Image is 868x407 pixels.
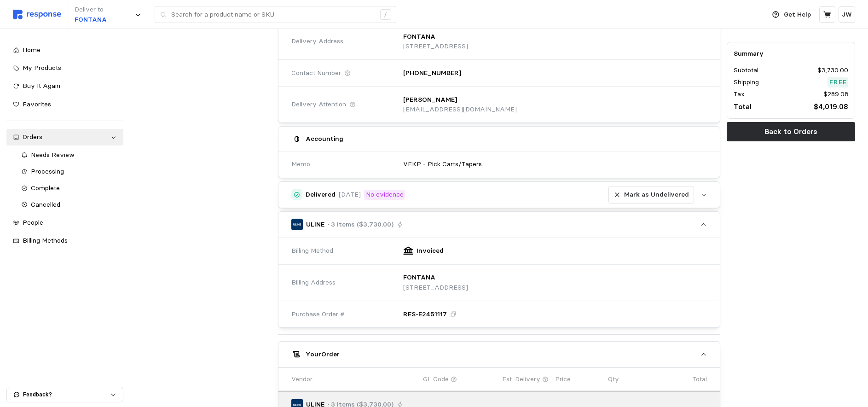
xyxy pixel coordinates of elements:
button: Feedback? [7,387,123,402]
button: Back to Orders [727,122,855,141]
a: Favorites [6,96,123,113]
a: Cancelled [15,197,123,213]
p: FONTANA [75,15,107,25]
p: $289.08 [823,89,848,99]
h5: Summary [734,49,848,58]
p: Price [555,374,571,384]
p: Qty [608,374,619,384]
a: Complete [15,180,123,197]
a: Needs Review [15,147,123,163]
p: [PHONE_NUMBER] [403,68,461,78]
p: Deliver to [75,5,107,15]
a: Processing [15,163,123,180]
img: svg%3e [13,10,61,19]
span: Processing [31,167,64,175]
p: ULINE [306,220,324,230]
span: Delivery Address [291,36,343,47]
p: Mark as Undelivered [624,190,689,200]
a: My Products [6,60,123,76]
span: Home [23,46,41,54]
div: / [380,9,391,20]
button: Get Help [767,6,816,23]
span: Billing Method [291,246,333,256]
p: Total [692,374,707,384]
span: My Products [23,64,61,72]
p: GL Code [423,374,449,384]
p: FONTANA [403,273,435,283]
h5: Delivered [306,190,336,199]
p: Shipping [734,77,759,87]
span: Delivery Attention [291,99,346,110]
p: [DATE] [339,190,361,200]
span: Needs Review [31,151,75,159]
p: [EMAIL_ADDRESS][DOMAIN_NAME] [403,105,517,115]
span: Memo [291,159,310,169]
p: Est. Delivery [502,374,540,384]
p: $3,730.00 [817,65,848,76]
span: Purchase Order # [291,309,345,320]
p: No evidence [366,190,404,200]
input: Search for a product name or SKU [171,6,375,23]
p: $4,019.08 [814,101,848,112]
p: · 3 Items ($3,730.00) [328,220,393,230]
a: Orders [6,129,123,145]
p: Invoiced [417,246,444,256]
p: JW [842,10,852,20]
h5: Your Order [306,349,340,359]
span: Cancelled [31,200,60,209]
div: ULINE· 3 Items ($3,730.00) [278,238,720,327]
span: Billing Methods [23,236,68,244]
p: [STREET_ADDRESS] [403,283,468,293]
p: Back to Orders [764,126,817,137]
span: Contact Number [291,68,341,78]
a: People [6,215,123,231]
span: People [23,218,43,227]
h5: Accounting [306,134,343,144]
span: Buy It Again [23,81,60,90]
button: YourOrder [278,342,720,367]
p: Feedback? [23,390,110,399]
p: Get Help [784,10,811,20]
p: [PERSON_NAME] [403,95,457,105]
button: Mark as Undelivered [608,186,694,203]
p: Subtotal [734,65,758,76]
p: [STREET_ADDRESS] [403,41,468,52]
a: Home [6,42,123,58]
p: Free [829,77,847,87]
p: RES-E2451117 [403,309,447,320]
a: Buy It Again [6,78,123,94]
button: ULINE· 3 Items ($3,730.00) [278,212,720,238]
p: FONTANA [403,32,435,42]
span: Billing Address [291,278,336,288]
p: Vendor [291,374,312,384]
button: Delivered[DATE]No evidenceMark as Undelivered [278,182,720,208]
button: JW [839,6,855,23]
a: Billing Methods [6,233,123,249]
div: Orders [23,132,107,142]
p: VEKP - Pick Carts/Tapers [403,159,482,169]
p: Total [734,101,752,112]
span: Favorites [23,100,51,108]
p: Tax [734,89,745,99]
span: Complete [31,184,60,192]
